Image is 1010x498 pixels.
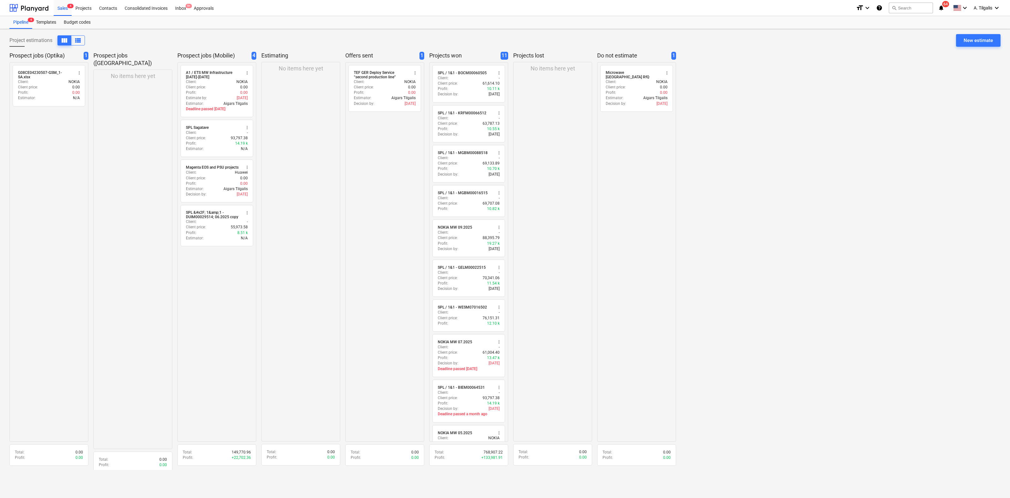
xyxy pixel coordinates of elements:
p: 0.00 [159,457,167,462]
p: 11.54 k [487,281,500,286]
p: 0.00 [327,449,335,455]
p: [DATE] [237,95,248,101]
p: Client : [438,270,449,275]
p: Prospect jobs (Optika) [9,52,81,60]
p: Client price : [438,81,458,86]
p: Client : [438,116,449,121]
p: Prospect jobs (Mobilie) [177,52,249,60]
p: Client price : [438,350,458,355]
span: 9+ [186,4,192,8]
p: Client price : [438,275,458,281]
p: Client price : [186,225,206,230]
span: more_vert [496,265,502,270]
p: 10.70 k [487,166,500,171]
p: Profit : [519,455,529,460]
p: 0.00 [408,90,416,95]
div: Pipeline [9,16,32,29]
p: Decision by : [186,192,206,197]
p: NOKIA [488,435,500,441]
p: Profit : [438,126,448,132]
p: Total : [99,457,108,462]
p: 0.00 [240,181,248,186]
p: Profit : [438,241,448,246]
p: No items here yet [111,72,155,80]
p: 61,004.40 [483,350,500,355]
i: Knowledge base [876,4,882,12]
p: Prospect jobs ([GEOGRAPHIC_DATA]) [93,52,170,67]
p: Profit : [438,321,448,326]
p: Total : [15,450,24,455]
div: Microwave [GEOGRAPHIC_DATA] RfQ [606,70,661,79]
p: Total : [351,450,360,455]
div: SPL / 1&1 - WESM07016502 [438,305,487,310]
p: Profit : [267,455,277,460]
p: Client price : [186,176,206,181]
p: 93,797.38 [231,135,248,141]
p: Estimate by : [186,95,207,101]
p: 0.00 [579,449,587,455]
p: - [499,230,500,235]
div: SPL / 1&1 - MGBM00016515 [438,190,488,195]
p: + 22,702.36 [232,455,251,460]
p: Client : [438,390,449,395]
p: 55,973.58 [231,225,248,230]
p: Total : [519,449,528,455]
p: Client : [438,195,449,201]
span: View as columns [61,37,68,44]
span: 64 [942,1,949,7]
div: A1 / ETS MW Infrastructure [DATE]-[DATE] [186,70,241,79]
i: keyboard_arrow_down [961,4,969,12]
div: NOKIA MW 05.2025 [438,430,472,435]
p: 44,441.50 [483,441,500,446]
p: 0.00 [663,455,671,460]
p: Client : [438,310,449,315]
p: No items here yet [279,65,323,72]
p: 69,707.08 [483,201,500,206]
p: Decision by : [438,132,458,137]
p: Client price : [438,235,458,241]
p: Decision by : [438,92,458,97]
p: Estimator : [354,95,371,101]
p: [DATE] [656,101,668,106]
p: Profit : [99,462,109,468]
p: Deadline passed a month ago [438,411,500,417]
span: more_vert [496,70,502,75]
button: Search [889,3,933,13]
p: Profit : [186,141,196,146]
div: TEF GER Deploy Service “second production line” [354,70,409,79]
p: - [247,219,248,225]
p: 69,133.89 [483,161,500,166]
button: New estimate [956,34,1001,47]
p: Client price : [186,85,206,90]
p: Aigars Tilgalis [223,186,248,192]
div: Magenta EOS and PSU projects [186,165,239,170]
p: 8.51 k [237,230,248,236]
span: more_vert [664,70,669,75]
p: Client price : [438,395,458,401]
p: - [499,345,500,350]
p: Client price : [438,201,458,206]
p: N/A [241,146,248,152]
div: Templates [32,16,60,29]
p: Client price : [354,85,374,90]
p: 0.00 [75,455,83,460]
p: 0.00 [327,455,335,460]
span: View as columns [74,37,82,44]
span: 1 [671,52,676,60]
p: [DATE] [489,172,500,177]
span: 4 [28,18,34,22]
p: 0.00 [240,176,248,181]
p: 0.00 [75,450,83,455]
a: Pipeline4 [9,16,32,29]
span: more_vert [245,125,250,130]
p: Aigars Tilgalis [223,101,248,106]
div: New estimate [964,36,993,45]
p: 0.00 [240,90,248,95]
p: Client price : [438,441,458,446]
p: Projects lost [513,52,590,59]
p: 88,395.79 [483,235,500,241]
span: more_vert [245,165,250,170]
a: Budget codes [60,16,94,29]
div: Chat Widget [978,468,1010,498]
